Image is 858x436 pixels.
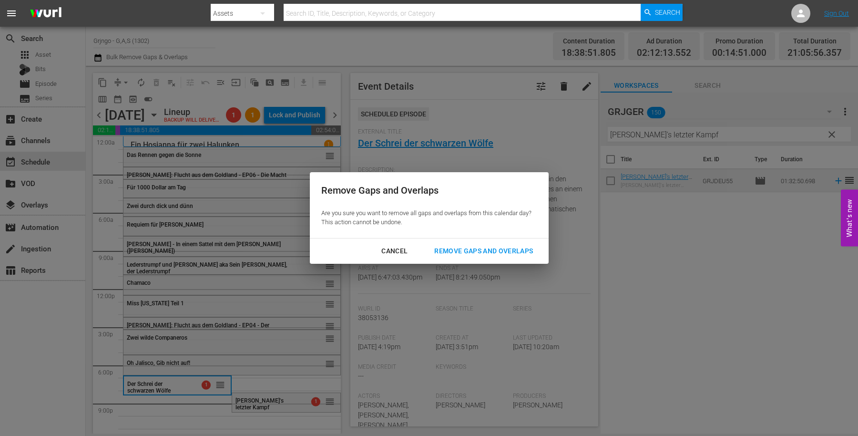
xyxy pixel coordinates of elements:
[841,190,858,247] button: Open Feedback Widget
[321,209,531,218] p: Are you sure you want to remove all gaps and overlaps from this calendar day?
[374,245,415,257] div: Cancel
[23,2,69,25] img: ans4CAIJ8jUAAAAAAAAAAAAAAAAAAAAAAAAgQb4GAAAAAAAAAAAAAAAAAAAAAAAAJMjXAAAAAAAAAAAAAAAAAAAAAAAAgAT5G...
[321,184,531,197] div: Remove Gaps and Overlaps
[427,245,541,257] div: Remove Gaps and Overlaps
[6,8,17,19] span: menu
[824,10,849,17] a: Sign Out
[423,242,544,260] button: Remove Gaps and Overlaps
[655,4,680,21] span: Search
[370,242,419,260] button: Cancel
[321,218,531,227] p: This action cannot be undone.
